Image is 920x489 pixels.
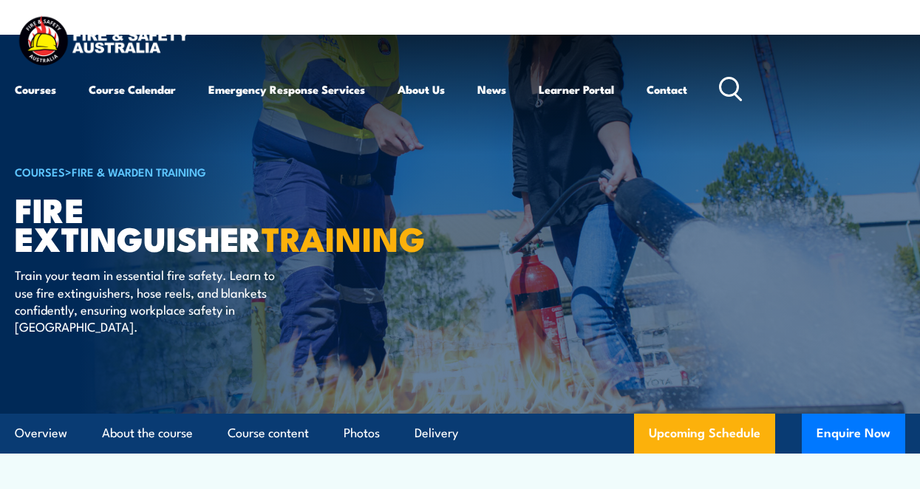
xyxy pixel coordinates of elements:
a: Courses [15,72,56,107]
a: COURSES [15,163,65,179]
a: Overview [15,414,67,453]
strong: TRAINING [262,212,426,263]
h6: > [15,163,380,180]
a: Course content [228,414,309,453]
a: About Us [398,72,445,107]
p: Train your team in essential fire safety. Learn to use fire extinguishers, hose reels, and blanke... [15,266,284,335]
a: Fire & Warden Training [72,163,206,179]
a: Photos [344,414,380,453]
a: Contact [647,72,687,107]
a: Emergency Response Services [208,72,365,107]
a: Delivery [415,414,458,453]
a: Course Calendar [89,72,176,107]
a: About the course [102,414,193,453]
a: News [477,72,506,107]
h1: Fire Extinguisher [15,194,380,252]
a: Learner Portal [539,72,614,107]
a: Upcoming Schedule [634,414,775,454]
button: Enquire Now [802,414,905,454]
